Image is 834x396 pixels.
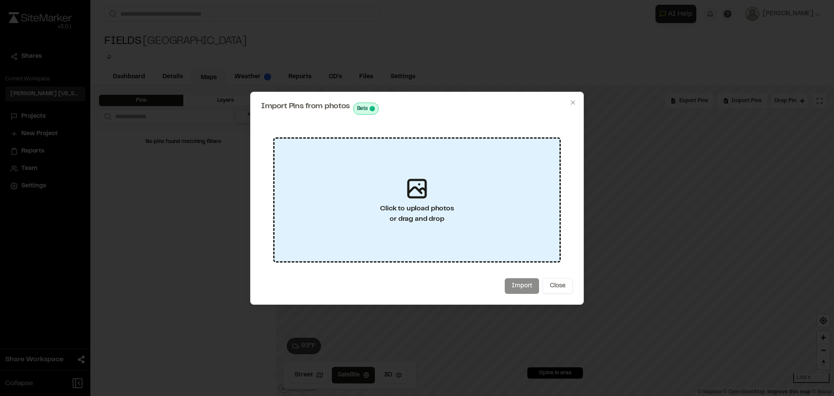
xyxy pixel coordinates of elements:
div: Import Pins from photos [261,103,573,115]
span: Beta [357,105,368,113]
div: Click to upload photosor drag and drop [273,137,561,263]
button: Close [543,278,573,294]
div: Click to upload photos or drag and drop [380,203,453,224]
div: This feature is currently in Beta - don't expect perfection! [353,103,379,115]
span: This feature is currently in Beta - don't expect perfection! [370,106,375,111]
